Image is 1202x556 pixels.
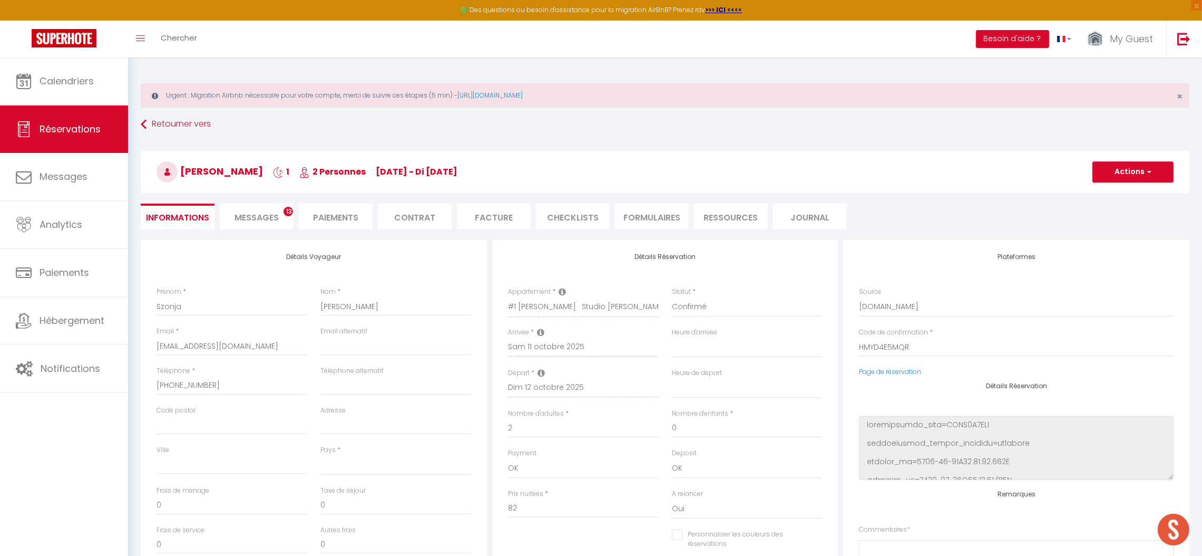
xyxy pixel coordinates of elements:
a: Retourner vers [141,115,1189,134]
label: Arrivée [508,328,529,338]
label: Statut [672,287,691,297]
h4: Plateformes [859,253,1174,261]
img: Super Booking [32,29,96,47]
label: Nombre d'adultes [508,409,564,419]
span: Messages [234,212,279,224]
li: Paiements [299,204,373,229]
span: 1 [273,166,289,178]
label: Payment [508,448,536,458]
a: [URL][DOMAIN_NAME] [457,91,523,100]
a: Page de réservation [859,367,921,376]
label: Commentaires [859,525,910,535]
li: Ressources [694,204,768,229]
span: Chercher [161,32,197,43]
div: Urgent : Migration Airbnb nécessaire pour votre compte, merci de suivre ces étapes (5 min) - [141,83,1189,108]
span: 2 Personnes [299,166,366,178]
li: Informations [141,204,214,229]
label: Départ [508,368,530,378]
span: Réservations [40,122,101,136]
span: Paiements [40,266,89,279]
span: Messages [40,170,87,183]
label: Prénom [157,287,181,297]
label: Email [157,327,174,337]
label: Frais de ménage [157,486,209,496]
span: 13 [284,207,293,216]
span: My Guest [1110,32,1153,45]
img: ... [1087,30,1103,49]
span: Hébergement [40,314,104,327]
label: Heure d'arrivée [672,328,717,338]
span: [PERSON_NAME] [157,165,263,178]
div: Ouvrir le chat [1158,514,1189,545]
label: Code de confirmation [859,328,928,338]
label: Deposit [672,448,697,458]
span: × [1177,90,1183,103]
label: Code postal [157,406,196,416]
label: Téléphone alternatif [320,366,384,376]
h4: Remarques [859,491,1174,498]
li: FORMULAIRES [615,204,689,229]
label: Autres frais [320,525,356,535]
a: >>> ICI <<<< [705,5,742,14]
label: Appartement [508,287,551,297]
span: [DATE] - di [DATE] [376,166,457,178]
label: Email alternatif [320,327,367,337]
label: Prix nuitées [508,489,543,499]
label: Nom [320,287,336,297]
span: Notifications [41,362,100,375]
label: Frais de service [157,525,204,535]
label: A relancer [672,489,703,499]
span: Analytics [40,218,82,231]
label: Pays [320,445,336,455]
a: Chercher [153,21,205,57]
li: CHECKLISTS [536,204,610,229]
button: Actions [1092,161,1174,183]
h4: Détails Réservation [508,253,823,261]
label: Heure de départ [672,368,722,378]
button: Close [1177,92,1183,101]
li: Journal [773,204,847,229]
h4: Détails Voyageur [157,253,471,261]
li: Contrat [378,204,452,229]
button: Besoin d'aide ? [976,30,1049,48]
label: Source [859,287,881,297]
label: Taxe de séjour [320,486,366,496]
h4: Détails Réservation [859,382,1174,390]
img: logout [1177,32,1190,45]
label: Adresse [320,406,346,416]
li: Facture [457,204,531,229]
label: Téléphone [157,366,190,376]
label: Ville [157,445,169,455]
label: Nombre d'enfants [672,409,728,419]
span: Calendriers [40,74,94,88]
a: ... My Guest [1079,21,1166,57]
